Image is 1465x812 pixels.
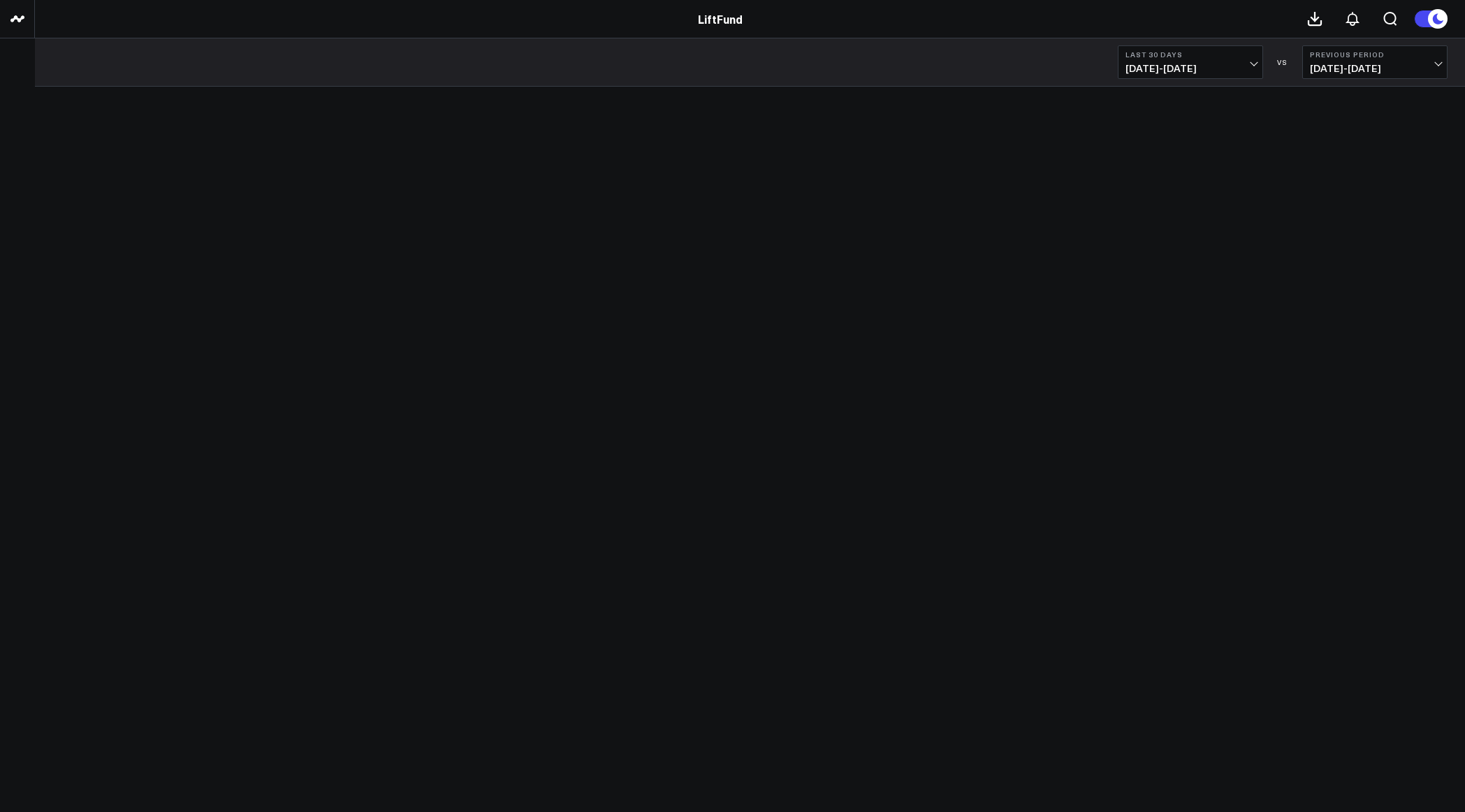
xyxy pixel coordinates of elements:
[1310,63,1440,74] span: [DATE] - [DATE]
[1310,50,1440,59] b: Previous Period
[1302,45,1448,79] button: Previous Period[DATE]-[DATE]
[1125,50,1255,59] b: Last 30 Days
[1270,58,1295,66] div: VS
[1118,45,1263,79] button: Last 30 Days[DATE]-[DATE]
[698,11,743,27] a: LiftFund
[1125,63,1255,74] span: [DATE] - [DATE]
